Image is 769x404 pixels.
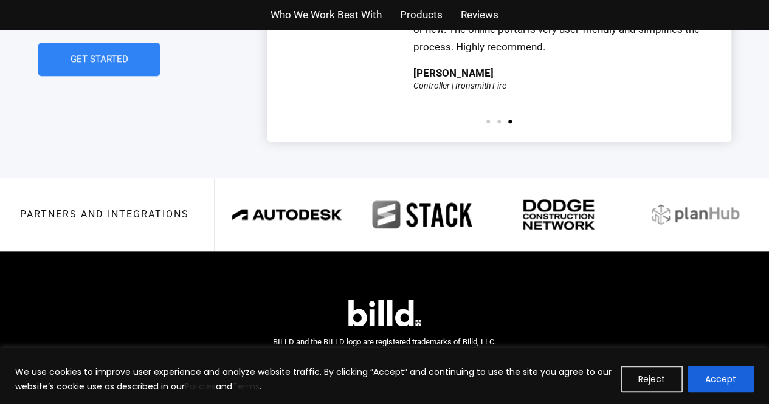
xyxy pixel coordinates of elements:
[621,366,683,392] button: Reject
[688,366,754,392] button: Accept
[486,120,490,123] span: Go to slide 1
[38,43,160,76] a: Get Started
[461,6,498,24] a: Reviews
[400,6,443,24] a: Products
[20,210,189,219] h3: Partners and integrations
[413,81,506,90] div: Controller | Ironsmith Fire
[497,120,501,123] span: Go to slide 2
[232,380,260,392] a: Terms
[413,68,494,78] div: [PERSON_NAME]
[70,55,128,64] span: Get Started
[15,365,612,394] p: We use cookies to improve user experience and analyze website traffic. By clicking “Accept” and c...
[273,337,496,364] span: BILLD and the BILLD logo are registered trademarks of Billd, LLC. © 2025 Billd, LLC. All rights r...
[185,380,216,392] a: Policies
[508,120,512,123] span: Go to slide 3
[271,6,382,24] a: Who We Work Best With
